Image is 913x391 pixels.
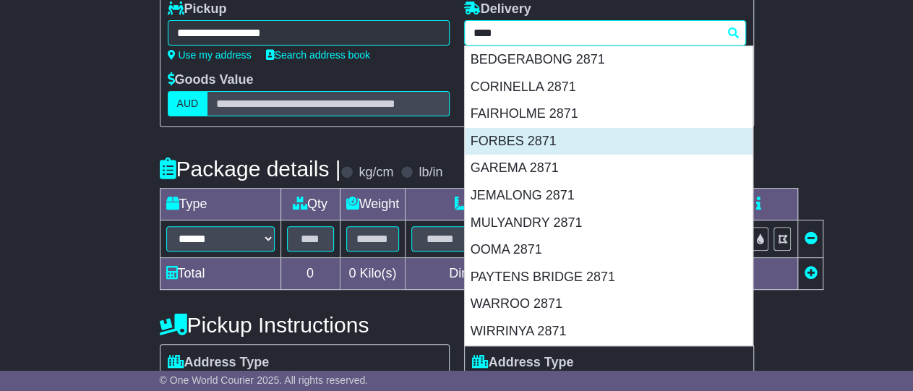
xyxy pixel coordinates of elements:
[465,182,753,210] div: JEMALONG 2871
[804,266,817,280] a: Add new item
[406,258,653,290] td: Dimensions in Centimetre(s)
[465,264,753,291] div: PAYTENS BRIDGE 2871
[804,231,817,246] a: Remove this item
[280,189,340,220] td: Qty
[465,128,753,155] div: FORBES 2871
[359,165,393,181] label: kg/cm
[465,210,753,237] div: MULYANDRY 2871
[406,189,653,220] td: Dimensions (L x W x H)
[340,189,406,220] td: Weight
[168,91,208,116] label: AUD
[465,46,753,74] div: BEDGERABONG 2871
[160,157,341,181] h4: Package details |
[465,291,753,318] div: WARROO 2871
[160,374,369,386] span: © One World Courier 2025. All rights reserved.
[465,100,753,128] div: FAIRHOLME 2871
[348,266,356,280] span: 0
[465,318,753,345] div: WIRRINYA 2871
[168,1,227,17] label: Pickup
[340,258,406,290] td: Kilo(s)
[465,74,753,101] div: CORINELLA 2871
[465,155,753,182] div: GAREMA 2871
[168,72,254,88] label: Goods Value
[160,258,280,290] td: Total
[464,20,746,46] typeahead: Please provide city
[465,236,753,264] div: OOMA 2871
[472,355,574,371] label: Address Type
[160,313,450,337] h4: Pickup Instructions
[280,258,340,290] td: 0
[168,49,252,61] a: Use my address
[160,189,280,220] td: Type
[419,165,442,181] label: lb/in
[464,1,531,17] label: Delivery
[168,355,270,371] label: Address Type
[266,49,370,61] a: Search address book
